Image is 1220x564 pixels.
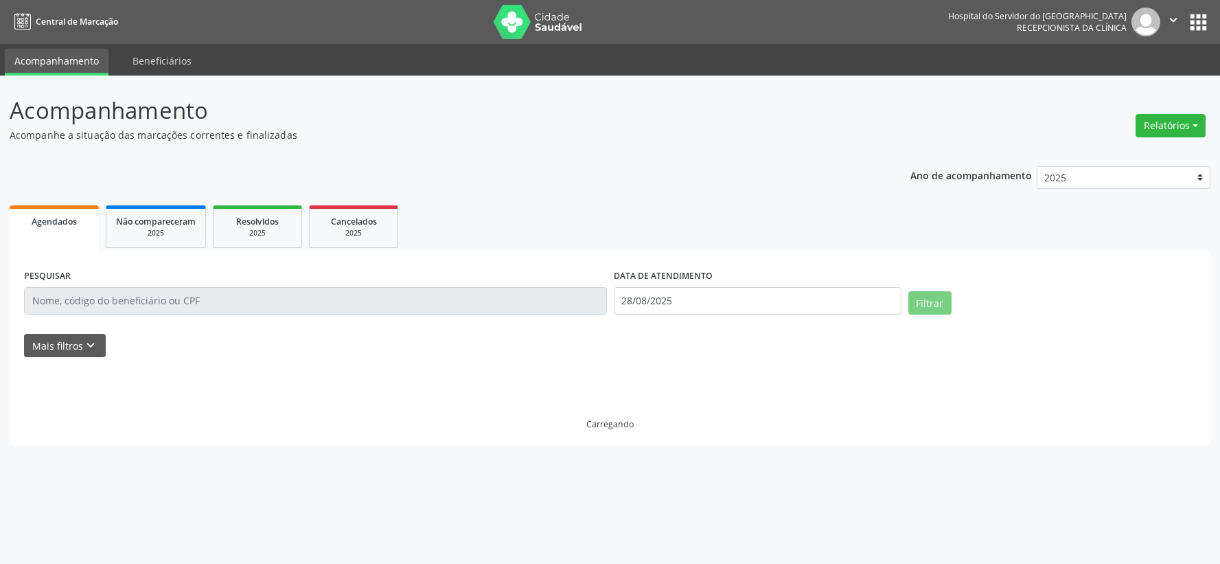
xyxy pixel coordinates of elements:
i: keyboard_arrow_down [83,338,98,353]
div: 2025 [116,228,196,238]
button: apps [1186,10,1210,34]
label: PESQUISAR [24,266,71,287]
button: Filtrar [908,291,952,315]
span: Recepcionista da clínica [1017,22,1127,34]
input: Selecione um intervalo [614,287,901,315]
span: Central de Marcação [36,16,118,27]
div: 2025 [223,228,292,238]
p: Ano de acompanhamento [910,166,1032,183]
input: Nome, código do beneficiário ou CPF [24,287,607,315]
span: Resolvidos [236,216,279,227]
a: Central de Marcação [10,10,118,33]
button:  [1160,8,1186,36]
span: Não compareceram [116,216,196,227]
img: img [1131,8,1160,36]
div: 2025 [319,228,388,238]
p: Acompanhamento [10,93,850,128]
p: Acompanhe a situação das marcações correntes e finalizadas [10,128,850,142]
div: Hospital do Servidor do [GEOGRAPHIC_DATA] [948,10,1127,22]
label: DATA DE ATENDIMENTO [614,266,713,287]
button: Mais filtroskeyboard_arrow_down [24,334,106,358]
span: Cancelados [331,216,377,227]
a: Acompanhamento [5,49,108,76]
a: Beneficiários [123,49,201,73]
i:  [1166,12,1181,27]
button: Relatórios [1136,114,1206,137]
span: Agendados [32,216,77,227]
div: Carregando [586,418,634,430]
